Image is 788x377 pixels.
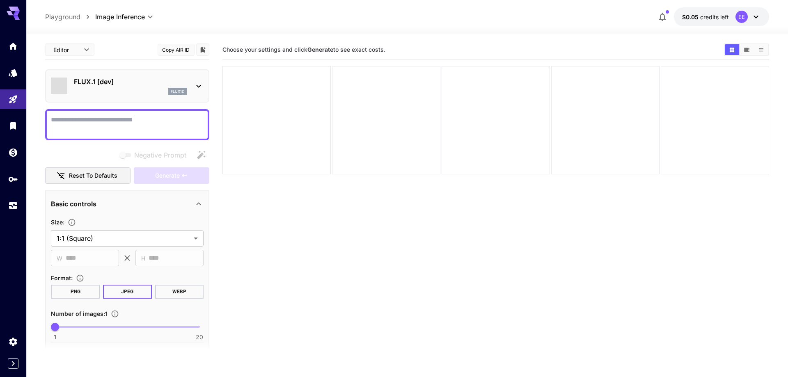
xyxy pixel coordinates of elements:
[74,77,187,87] p: FLUX.1 [dev]
[8,147,18,158] div: Wallet
[8,94,18,105] div: Playground
[674,7,769,26] button: $0.05EE
[57,254,62,263] span: W
[64,218,79,226] button: Adjust the dimensions of the generated image by specifying its width and height in pixels, or sel...
[45,12,95,22] nav: breadcrumb
[196,333,203,341] span: 20
[53,46,79,54] span: Editor
[51,73,204,98] div: FLUX.1 [dev]flux1d
[118,150,193,160] span: Negative prompts are not compatible with the selected model.
[95,12,145,22] span: Image Inference
[700,14,729,21] span: credits left
[8,41,18,51] div: Home
[8,121,18,131] div: Library
[141,254,145,263] span: H
[51,194,204,214] div: Basic controls
[45,167,131,184] button: Reset to defaults
[725,44,739,55] button: Show media in grid view
[8,336,18,347] div: Settings
[740,44,754,55] button: Show media in video view
[682,14,700,21] span: $0.05
[51,274,73,281] span: Format :
[57,233,190,243] span: 1:1 (Square)
[724,43,769,56] div: Show media in grid viewShow media in video viewShow media in list view
[222,46,385,53] span: Choose your settings and click to see exact costs.
[754,44,768,55] button: Show media in list view
[171,89,185,94] p: flux1d
[73,274,87,282] button: Choose the file format for the output image.
[51,285,100,299] button: PNG
[8,174,18,184] div: API Keys
[747,338,788,377] iframe: Chat Widget
[45,12,80,22] a: Playground
[682,13,729,21] div: $0.05
[108,310,122,318] button: Specify how many images to generate in a single request. Each image generation will be charged se...
[134,150,186,160] span: Negative Prompt
[199,45,206,55] button: Add to library
[8,358,18,369] button: Expand sidebar
[155,285,204,299] button: WEBP
[8,201,18,211] div: Usage
[8,68,18,78] div: Models
[51,219,64,226] span: Size :
[51,199,96,209] p: Basic controls
[51,310,108,317] span: Number of images : 1
[307,46,333,53] b: Generate
[54,333,56,341] span: 1
[158,44,195,56] button: Copy AIR ID
[735,11,748,23] div: EE
[103,285,152,299] button: JPEG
